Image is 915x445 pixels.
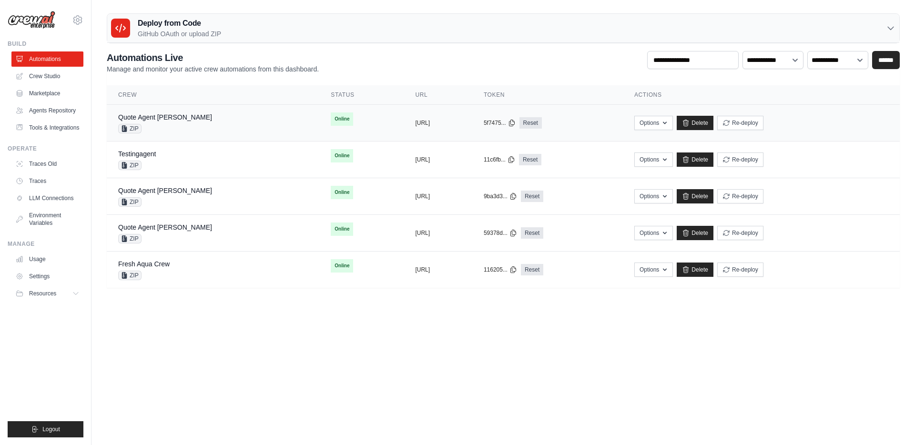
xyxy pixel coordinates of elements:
a: Fresh Aqua Crew [118,260,170,268]
span: Online [331,112,353,126]
button: Re-deploy [717,152,763,167]
a: Settings [11,269,83,284]
a: Testingagent [118,150,156,158]
a: Automations [11,51,83,67]
button: Options [634,152,673,167]
a: Quote Agent [PERSON_NAME] [118,223,212,231]
th: Status [319,85,404,105]
a: Traces Old [11,156,83,172]
a: Delete [677,189,713,203]
a: Marketplace [11,86,83,101]
h2: Automations Live [107,51,319,64]
h3: Deploy from Code [138,18,221,29]
th: URL [404,85,472,105]
button: Resources [11,286,83,301]
a: Quote Agent [PERSON_NAME] [118,187,212,194]
a: Traces [11,173,83,189]
button: Re-deploy [717,226,763,240]
th: Actions [623,85,900,105]
a: Reset [519,154,541,165]
a: Usage [11,252,83,267]
div: Operate [8,145,83,152]
span: Online [331,259,353,273]
span: ZIP [118,234,142,243]
a: Delete [677,152,713,167]
span: ZIP [118,161,142,170]
a: Delete [677,116,713,130]
th: Crew [107,85,319,105]
span: Online [331,222,353,236]
button: Options [634,226,673,240]
div: Build [8,40,83,48]
a: Reset [521,191,543,202]
span: ZIP [118,124,142,133]
a: Delete [677,263,713,277]
button: Options [634,263,673,277]
button: 9ba3d3... [484,192,517,200]
a: Crew Studio [11,69,83,84]
a: Agents Repository [11,103,83,118]
button: 59378d... [484,229,517,237]
a: Delete [677,226,713,240]
button: Re-deploy [717,263,763,277]
button: Logout [8,421,83,437]
button: Re-deploy [717,189,763,203]
button: Options [634,189,673,203]
th: Token [472,85,623,105]
button: 116205... [484,266,517,273]
a: Quote Agent [PERSON_NAME] [118,113,212,121]
button: 5f7475... [484,119,516,127]
a: Reset [521,264,543,275]
span: Resources [29,290,56,297]
a: LLM Connections [11,191,83,206]
p: Manage and monitor your active crew automations from this dashboard. [107,64,319,74]
span: Online [331,149,353,162]
img: Logo [8,11,55,29]
span: ZIP [118,197,142,207]
p: GitHub OAuth or upload ZIP [138,29,221,39]
button: 11c6fb... [484,156,515,163]
button: Re-deploy [717,116,763,130]
a: Reset [519,117,542,129]
span: ZIP [118,271,142,280]
a: Environment Variables [11,208,83,231]
span: Logout [42,425,60,433]
a: Reset [521,227,543,239]
span: Online [331,186,353,199]
button: Options [634,116,673,130]
a: Tools & Integrations [11,120,83,135]
div: Manage [8,240,83,248]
